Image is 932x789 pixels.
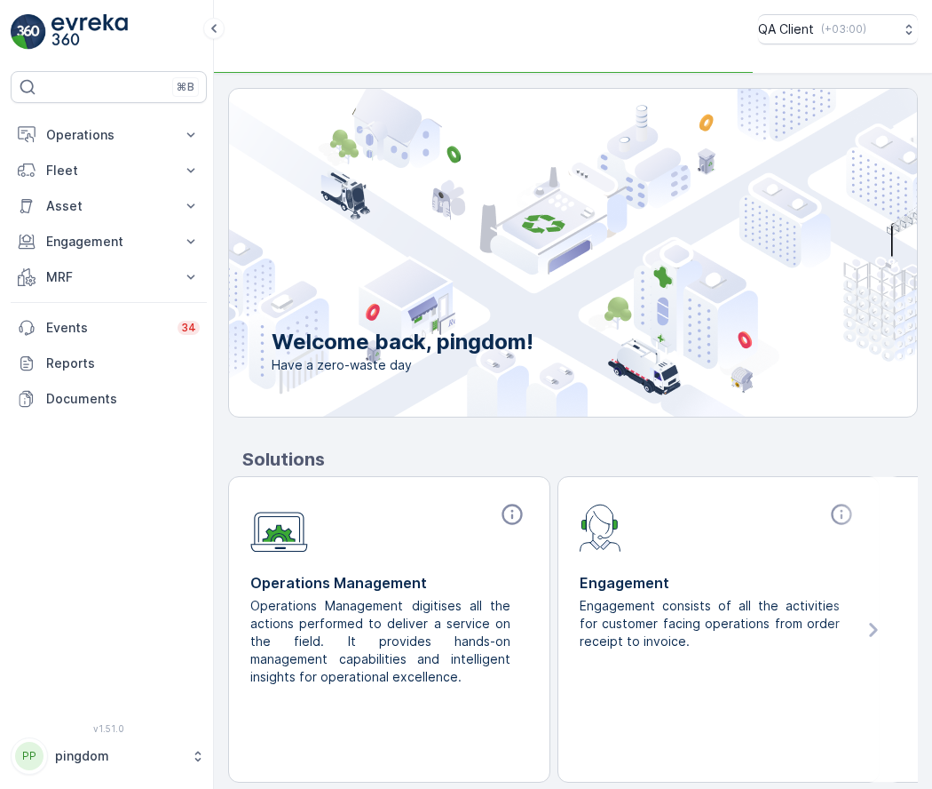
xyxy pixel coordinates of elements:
img: module-icon [580,502,621,552]
img: logo_light-DOdMpM7g.png [51,14,128,50]
p: Fleet [46,162,171,179]
img: city illustration [149,89,917,417]
p: 34 [181,321,196,335]
button: PPpingdom [11,737,207,775]
button: MRF [11,259,207,295]
p: Operations Management digitises all the actions performed to deliver a service on the field. It p... [250,597,514,686]
p: Engagement [46,233,171,251]
p: Asset [46,197,171,215]
button: QA Client(+03:00) [758,14,918,44]
img: module-icon [250,502,308,553]
a: Reports [11,346,207,381]
button: Asset [11,188,207,224]
span: v 1.51.0 [11,723,207,734]
p: Operations Management [250,572,528,594]
img: logo [11,14,46,50]
button: Engagement [11,224,207,259]
p: ⌘B [177,80,194,94]
p: Solutions [242,446,918,473]
button: Fleet [11,153,207,188]
p: Welcome back, pingdom! [272,328,533,356]
p: pingdom [55,747,182,765]
p: Engagement consists of all the activities for customer facing operations from order receipt to in... [580,597,843,650]
p: ( +03:00 ) [821,22,866,36]
p: Documents [46,390,200,408]
a: Events34 [11,310,207,346]
p: Events [46,319,167,337]
p: Reports [46,355,200,372]
a: Documents [11,381,207,417]
p: MRF [46,268,171,286]
button: Operations [11,117,207,153]
span: Have a zero-waste day [272,356,533,374]
p: QA Client [758,20,814,38]
p: Operations [46,126,171,144]
p: Engagement [580,572,857,594]
div: PP [15,742,43,770]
